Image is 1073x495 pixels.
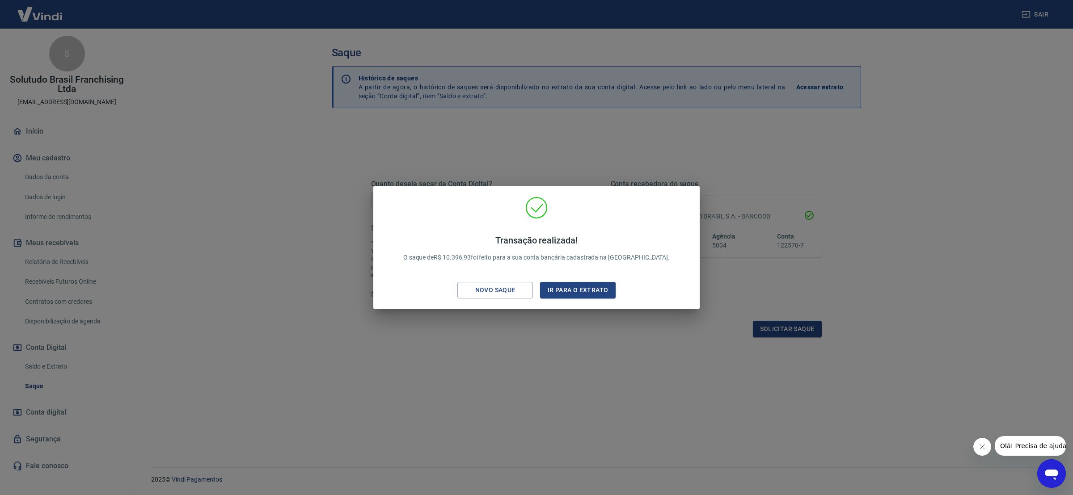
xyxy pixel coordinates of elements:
button: Novo saque [457,282,533,298]
div: Novo saque [465,285,526,296]
iframe: Botão para abrir a janela de mensagens [1037,459,1066,488]
h4: Transação realizada! [403,235,670,246]
span: Olá! Precisa de ajuda? [5,6,75,13]
iframe: Mensagem da empresa [995,436,1066,456]
p: O saque de R$ 10.396,93 foi feito para a sua conta bancária cadastrada na [GEOGRAPHIC_DATA]. [403,235,670,262]
button: Ir para o extrato [540,282,616,298]
iframe: Fechar mensagem [973,438,991,456]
